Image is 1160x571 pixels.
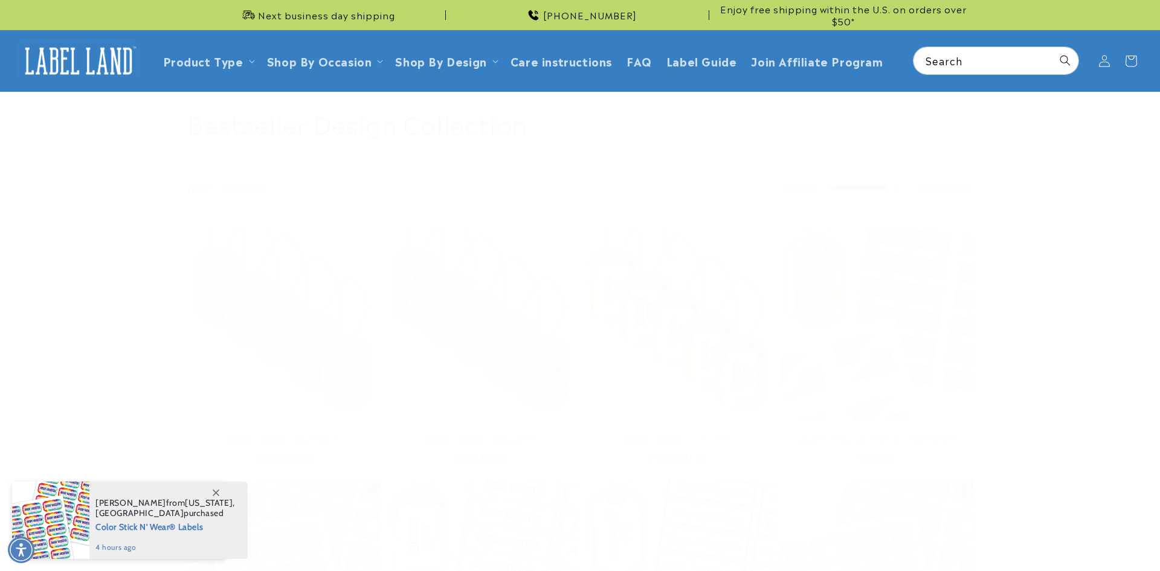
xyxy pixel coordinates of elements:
[224,181,264,194] summary: Design (0 selected)
[95,498,235,518] span: from , purchased
[543,9,637,21] span: [PHONE_NUMBER]
[260,47,388,75] summary: Shop By Occasion
[627,54,652,68] span: FAQ
[714,3,973,27] span: Enjoy free shipping within the U.S. on orders over $50*
[187,181,211,194] h2: Filter:
[95,542,235,553] span: 4 hours ago
[1052,47,1078,74] button: Search
[224,181,253,193] span: Design
[619,47,659,75] a: FAQ
[18,42,139,80] img: Label Land
[503,47,619,75] a: Care instructions
[385,431,578,445] a: Bag Tags | Galaxy
[582,431,775,445] a: Bag Tags | Tie Dye
[187,431,380,445] a: Bag Tags | Border
[163,53,243,69] a: Product Type
[751,54,883,68] span: Join Affiliate Program
[780,431,973,445] a: Camp Value Pack | Border
[511,54,612,68] span: Care instructions
[156,47,260,75] summary: Product Type
[95,497,166,508] span: [PERSON_NAME]
[95,518,235,534] span: Color Stick N' Wear® Labels
[744,47,890,75] a: Join Affiliate Program
[906,514,1148,559] iframe: Gorgias Floating Chat
[659,47,744,75] a: Label Guide
[920,181,973,193] span: 31 products
[258,9,395,21] span: Next business day shipping
[785,181,818,193] label: Sort by:
[388,47,503,75] summary: Shop By Design
[8,537,34,563] div: Accessibility Menu
[666,54,737,68] span: Label Guide
[267,54,372,68] span: Shop By Occasion
[14,37,144,84] a: Label Land
[95,508,184,518] span: [GEOGRAPHIC_DATA]
[395,53,486,69] a: Shop By Design
[187,107,973,138] h1: Bestseller Design Collection
[185,497,233,508] span: [US_STATE]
